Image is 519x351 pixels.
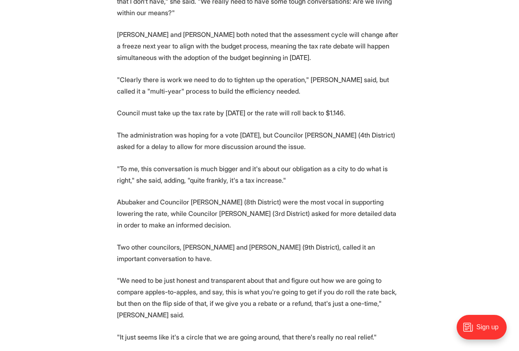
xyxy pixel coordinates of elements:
[117,129,402,152] p: The administration was hoping for a vote [DATE], but Councilor [PERSON_NAME] (4th District) asked...
[117,241,402,264] p: Two other councilors, [PERSON_NAME] and [PERSON_NAME] (9th District), called it an important conv...
[117,331,402,343] p: "It just seems like it's a circle that we are going around, that there's really no real relief."
[117,107,402,119] p: Council must take up the tax rate by [DATE] or the rate will roll back to $1.146.
[117,163,402,186] p: "To me, this conversation is much bigger and it's about our obligation as a city to do what is ri...
[117,275,402,321] p: "We need to be just honest and transparent about that and figure out how we are going to compare ...
[117,74,402,97] p: "Clearly there is work we need to do to tighten up the operation," [PERSON_NAME] said, but called...
[450,311,519,351] iframe: portal-trigger
[117,196,402,231] p: Abubaker and Councilor [PERSON_NAME] (8th District) were the most vocal in supporting lowering th...
[117,29,402,63] p: [PERSON_NAME] and [PERSON_NAME] both noted that the assessment cycle will change after a freeze n...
